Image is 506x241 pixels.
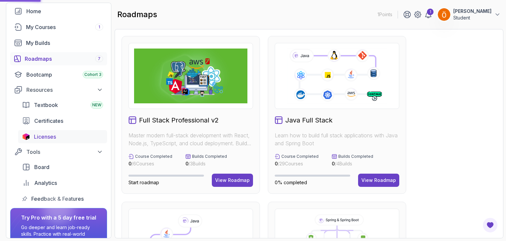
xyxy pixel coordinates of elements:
[275,160,319,167] p: / 29 Courses
[10,5,107,18] a: home
[128,161,131,166] span: 0
[185,160,227,167] p: / 3 Builds
[34,117,63,125] span: Certificates
[275,180,307,185] span: 0% completed
[10,84,107,96] button: Resources
[98,56,100,61] span: 7
[18,192,107,205] a: feedback
[281,154,319,159] p: Course Completed
[128,180,159,185] span: Start roadmap
[22,133,30,140] img: jetbrains icon
[18,98,107,112] a: textbook
[185,161,188,166] span: 0
[34,101,58,109] span: Textbook
[34,163,49,171] span: Board
[275,131,399,147] p: Learn how to build full stack applications with Java and Spring Boot
[427,9,434,15] div: 1
[338,154,373,159] p: Builds Completed
[438,8,450,21] img: user profile image
[10,146,107,158] button: Tools
[212,174,253,187] button: View Roadmap
[332,161,335,166] span: 0
[10,36,107,50] a: builds
[98,24,100,30] span: 1
[10,68,107,81] a: bootcamp
[285,116,332,125] h2: Java Full Stack
[26,7,103,15] div: Home
[139,116,219,125] h2: Full Stack Professional v2
[128,131,253,147] p: Master modern full-stack development with React, Node.js, TypeScript, and cloud deployment. Build...
[378,11,392,18] p: 1 Points
[34,179,57,187] span: Analytics
[192,154,227,159] p: Builds Completed
[437,8,501,21] button: user profile image[PERSON_NAME]Student
[18,160,107,174] a: board
[26,71,103,79] div: Bootcamp
[26,148,103,156] div: Tools
[92,102,101,108] span: NEW
[117,9,157,20] h2: roadmaps
[358,174,399,187] button: View Roadmap
[26,39,103,47] div: My Builds
[134,49,247,103] img: Full Stack Professional v2
[215,177,250,184] div: View Roadmap
[34,133,56,141] span: Licenses
[26,86,103,94] div: Resources
[10,52,107,65] a: roadmaps
[275,161,278,166] span: 0
[10,20,107,34] a: courses
[482,217,498,233] button: Open Feedback Button
[128,160,172,167] p: / 6 Courses
[332,160,373,167] p: / 4 Builds
[424,11,432,18] a: 1
[453,8,492,15] p: [PERSON_NAME]
[84,72,101,77] span: Cohort 3
[18,114,107,127] a: certificates
[18,130,107,143] a: licenses
[26,23,103,31] div: My Courses
[135,154,172,159] p: Course Completed
[31,195,84,203] span: Feedback & Features
[25,55,103,63] div: Roadmaps
[18,176,107,189] a: analytics
[453,15,492,21] p: Student
[361,177,396,184] div: View Roadmap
